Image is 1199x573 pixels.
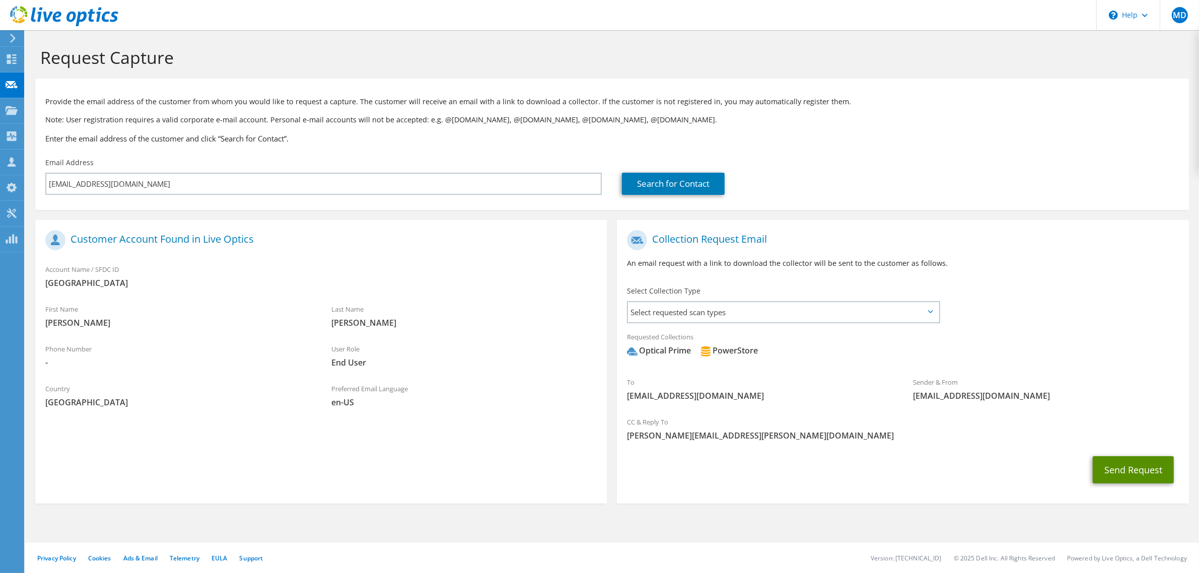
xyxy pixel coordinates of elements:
[617,372,903,406] div: To
[35,299,321,333] div: First Name
[37,554,76,562] a: Privacy Policy
[45,158,94,168] label: Email Address
[1172,7,1188,23] span: MD
[331,397,597,408] span: en-US
[331,357,597,368] span: End User
[628,302,938,322] span: Select requested scan types
[321,338,607,373] div: User Role
[321,299,607,333] div: Last Name
[871,554,942,562] li: Version: [TECHNICAL_ID]
[700,345,758,356] div: PowerStore
[1093,456,1174,483] button: Send Request
[627,390,893,401] span: [EMAIL_ADDRESS][DOMAIN_NAME]
[1067,554,1187,562] li: Powered by Live Optics, a Dell Technology
[45,96,1179,107] p: Provide the email address of the customer from whom you would like to request a capture. The cust...
[45,317,311,328] span: [PERSON_NAME]
[239,554,263,562] a: Support
[45,277,597,289] span: [GEOGRAPHIC_DATA]
[627,430,1178,441] span: [PERSON_NAME][EMAIL_ADDRESS][PERSON_NAME][DOMAIN_NAME]
[35,378,321,413] div: Country
[35,338,321,373] div: Phone Number
[622,173,725,195] a: Search for Contact
[627,230,1173,250] h1: Collection Request Email
[45,114,1179,125] p: Note: User registration requires a valid corporate e-mail account. Personal e-mail accounts will ...
[88,554,111,562] a: Cookies
[913,390,1179,401] span: [EMAIL_ADDRESS][DOMAIN_NAME]
[45,357,311,368] span: -
[627,258,1178,269] p: An email request with a link to download the collector will be sent to the customer as follows.
[123,554,158,562] a: Ads & Email
[903,372,1189,406] div: Sender & From
[954,554,1055,562] li: © 2025 Dell Inc. All Rights Reserved
[211,554,227,562] a: EULA
[35,259,607,294] div: Account Name / SFDC ID
[617,411,1188,446] div: CC & Reply To
[1109,11,1118,20] svg: \n
[627,286,700,296] label: Select Collection Type
[45,230,592,250] h1: Customer Account Found in Live Optics
[170,554,199,562] a: Telemetry
[45,397,311,408] span: [GEOGRAPHIC_DATA]
[627,345,691,356] div: Optical Prime
[331,317,597,328] span: [PERSON_NAME]
[45,133,1179,144] h3: Enter the email address of the customer and click “Search for Contact”.
[321,378,607,413] div: Preferred Email Language
[40,47,1179,68] h1: Request Capture
[617,326,1188,367] div: Requested Collections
